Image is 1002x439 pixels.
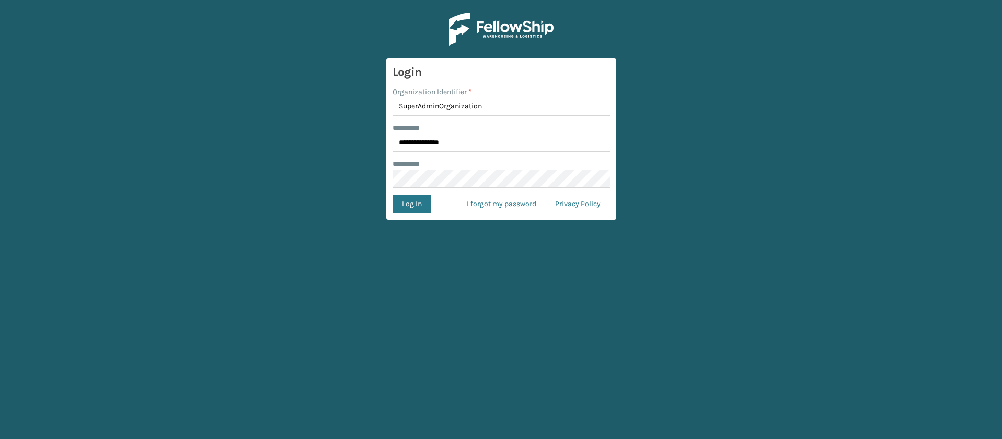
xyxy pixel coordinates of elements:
button: Log In [393,195,431,213]
h3: Login [393,64,610,80]
a: Privacy Policy [546,195,610,213]
a: I forgot my password [457,195,546,213]
img: Logo [449,13,554,46]
label: Organization Identifier [393,86,471,97]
